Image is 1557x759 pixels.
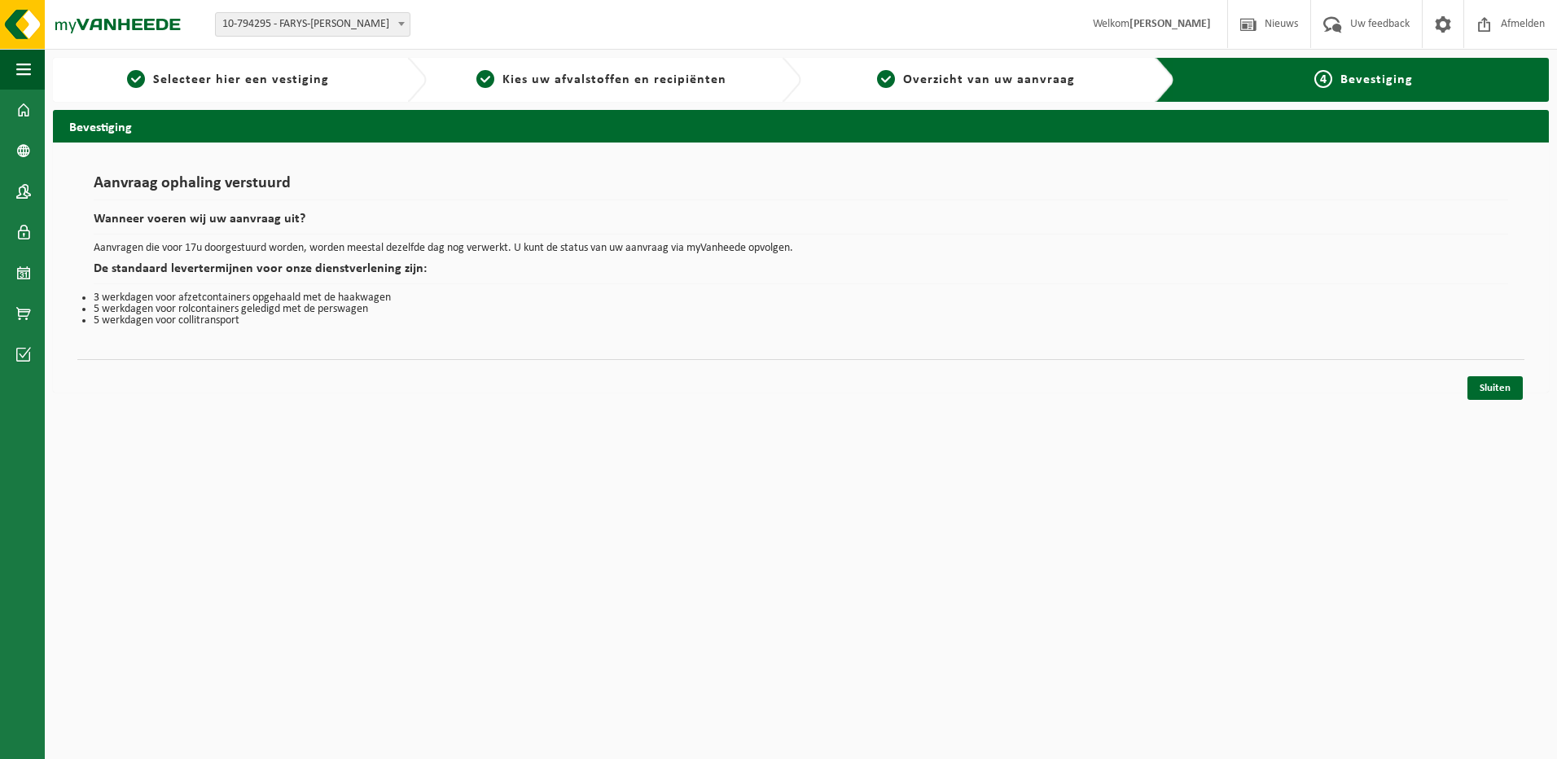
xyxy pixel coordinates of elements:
[502,73,726,86] span: Kies uw afvalstoffen en recipiënten
[809,70,1143,90] a: 3Overzicht van uw aanvraag
[903,73,1075,86] span: Overzicht van uw aanvraag
[94,292,1508,304] li: 3 werkdagen voor afzetcontainers opgehaald met de haakwagen
[1467,376,1523,400] a: Sluiten
[216,13,410,36] span: 10-794295 - FARYS-RONSE - RONSE
[94,262,1508,284] h2: De standaard levertermijnen voor onze dienstverlening zijn:
[94,175,1508,200] h1: Aanvraag ophaling verstuurd
[94,213,1508,235] h2: Wanneer voeren wij uw aanvraag uit?
[476,70,494,88] span: 2
[94,304,1508,315] li: 5 werkdagen voor rolcontainers geledigd met de perswagen
[53,110,1549,142] h2: Bevestiging
[877,70,895,88] span: 3
[1129,18,1211,30] strong: [PERSON_NAME]
[127,70,145,88] span: 1
[435,70,768,90] a: 2Kies uw afvalstoffen en recipiënten
[94,315,1508,327] li: 5 werkdagen voor collitransport
[94,243,1508,254] p: Aanvragen die voor 17u doorgestuurd worden, worden meestal dezelfde dag nog verwerkt. U kunt de s...
[215,12,410,37] span: 10-794295 - FARYS-RONSE - RONSE
[61,70,394,90] a: 1Selecteer hier een vestiging
[153,73,329,86] span: Selecteer hier een vestiging
[1314,70,1332,88] span: 4
[1340,73,1413,86] span: Bevestiging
